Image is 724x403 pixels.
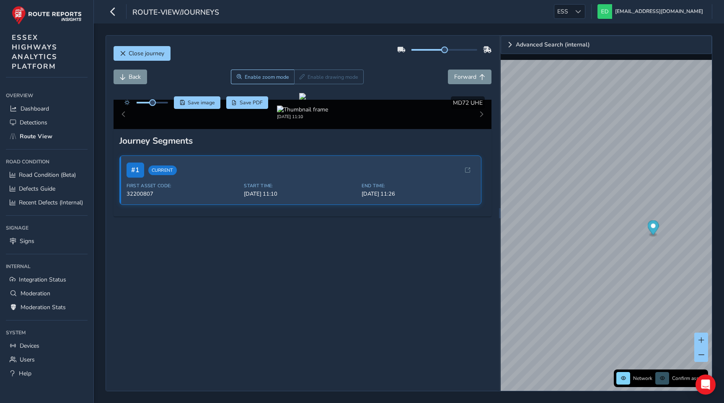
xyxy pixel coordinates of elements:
img: Thumbnail frame [277,106,328,114]
span: Help [19,369,31,377]
span: End Time: [362,183,474,189]
a: Signs [6,234,88,248]
span: # 1 [127,163,144,178]
span: Start Time: [244,183,357,189]
span: Road Condition (Beta) [19,171,76,179]
span: Current [148,165,177,175]
span: First Asset Code: [127,183,239,189]
div: Road Condition [6,155,88,168]
a: Detections [6,116,88,129]
div: Signage [6,222,88,234]
span: Save PDF [240,99,263,106]
a: Dashboard [6,102,88,116]
button: Back [114,70,147,84]
a: Users [6,353,88,367]
span: Defects Guide [19,185,55,193]
span: [DATE] 11:10 [244,190,357,198]
a: Route View [6,129,88,143]
a: Moderation Stats [6,300,88,314]
span: Moderation [21,289,50,297]
button: Close journey [114,46,171,61]
span: Signs [20,237,34,245]
span: Route View [20,132,52,140]
span: Detections [20,119,47,127]
a: Road Condition (Beta) [6,168,88,182]
div: [DATE] 11:10 [277,114,328,120]
span: Network [633,375,652,382]
a: Recent Defects (Internal) [6,196,88,209]
div: System [6,326,88,339]
button: Save [174,96,220,109]
span: Save image [188,99,215,106]
span: Moderation Stats [21,303,66,311]
a: Defects Guide [6,182,88,196]
div: Overview [6,89,88,102]
span: Integration Status [19,276,66,284]
img: rr logo [12,6,82,25]
a: Expand [501,36,712,54]
span: Devices [20,342,39,350]
span: Forward [454,73,476,81]
img: diamond-layout [597,4,612,19]
span: 32200807 [127,190,239,198]
span: [EMAIL_ADDRESS][DOMAIN_NAME] [615,4,703,19]
button: PDF [226,96,269,109]
span: Close journey [129,49,164,57]
span: [DATE] 11:26 [362,190,474,198]
div: Open Intercom Messenger [696,375,716,395]
span: Back [129,73,141,81]
span: Enable zoom mode [245,74,289,80]
span: Advanced Search (internal) [516,42,590,48]
a: Devices [6,339,88,353]
a: Integration Status [6,273,88,287]
span: Recent Defects (Internal) [19,199,83,207]
div: Internal [6,260,88,273]
a: Help [6,367,88,380]
span: Confirm assets [672,375,706,382]
span: ESS [554,5,571,18]
span: ESSEX HIGHWAYS ANALYTICS PLATFORM [12,33,57,71]
a: Moderation [6,287,88,300]
span: MD72 UHE [453,99,483,107]
span: route-view/journeys [132,7,219,19]
div: Map marker [647,220,659,238]
button: Zoom [231,70,294,84]
button: [EMAIL_ADDRESS][DOMAIN_NAME] [597,4,706,19]
span: Dashboard [21,105,49,113]
button: Forward [448,70,491,84]
div: Journey Segments [119,135,486,147]
span: Users [20,356,35,364]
